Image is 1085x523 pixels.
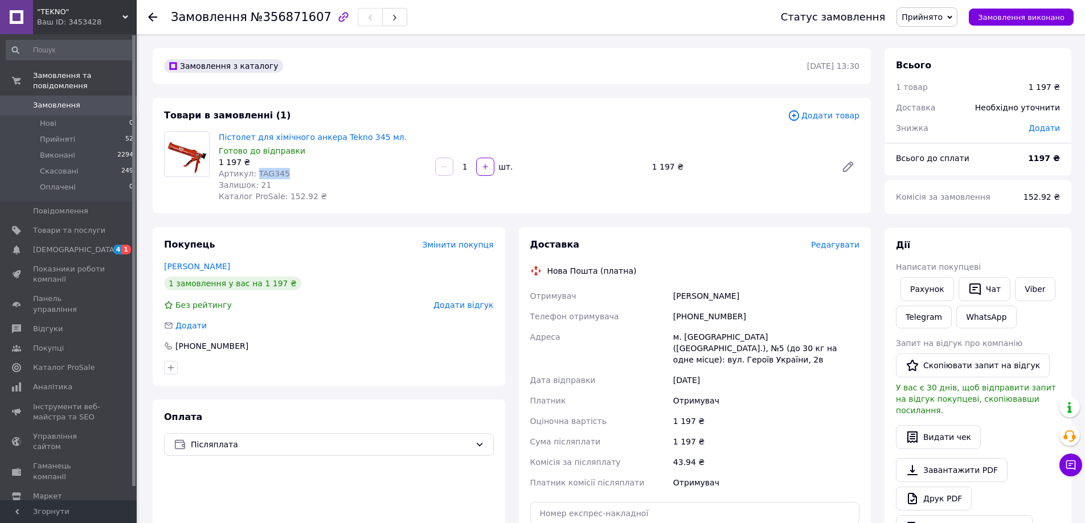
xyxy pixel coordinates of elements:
span: Замовлення [171,10,247,24]
span: 152.92 ₴ [1023,192,1060,201]
div: шт. [496,161,514,172]
span: Маркет [33,491,62,501]
button: Рахунок [900,277,954,301]
a: WhatsApp [956,306,1016,328]
a: Друк PDF [896,487,972,510]
span: Покупець [164,239,215,250]
span: 2294 [117,150,133,160]
span: Адреса [530,332,560,341]
span: Замовлення [33,100,80,110]
span: "TEKNO" [37,7,122,17]
span: Без рейтингу [175,300,232,310]
span: Каталог ProSale [33,363,95,373]
span: Виконані [40,150,75,160]
span: 1 товар [896,83,928,92]
span: Доставка [896,103,935,112]
span: Доставка [530,239,580,250]
span: Залишок: 21 [219,180,271,190]
span: Редагувати [811,240,859,249]
span: Замовлення та повідомлення [33,71,137,91]
a: Редагувати [837,155,859,178]
input: Пошук [6,40,134,60]
span: Панель управління [33,294,105,314]
span: Сума післяплати [530,437,601,446]
span: Прийнято [902,13,943,22]
span: Каталог ProSale: 152.92 ₴ [219,192,327,201]
span: Замовлення виконано [978,13,1064,22]
span: №356871607 [251,10,331,24]
span: Запит на відгук про компанію [896,339,1022,348]
span: Оплата [164,411,202,422]
button: Чат [959,277,1010,301]
div: [PHONE_NUMBER] [174,340,249,352]
span: Телефон отримувача [530,312,619,321]
span: Всього до сплати [896,154,969,163]
span: [DEMOGRAPHIC_DATA] [33,245,117,255]
div: Повернутися назад [148,11,157,23]
span: 4 [113,245,122,254]
div: 1 197 ₴ [671,431,862,452]
span: Знижка [896,123,928,133]
span: Повідомлення [33,206,88,216]
span: Додати відгук [433,300,493,310]
span: Готово до відправки [219,146,305,155]
span: Показники роботи компанії [33,264,105,285]
div: 1 197 ₴ [648,159,832,175]
span: Платник [530,396,566,405]
span: Додати [1029,123,1060,133]
div: м. [GEOGRAPHIC_DATA] ([GEOGRAPHIC_DATA].), №5 (до 30 кг на одне місце): вул. Героїв України, 2в [671,327,862,370]
span: Товари в замовленні (1) [164,110,291,121]
div: Необхідно уточнити [968,95,1067,120]
button: Чат з покупцем [1059,454,1082,476]
time: [DATE] 13:30 [807,61,859,71]
div: Статус замовлення [781,11,886,23]
span: 52 [125,134,133,145]
span: Отримувач [530,291,576,300]
span: Додати [175,321,207,330]
a: Пістолет для хімічного анкера Tekno 345 мл. [219,133,407,142]
span: Оціночна вартість [530,417,607,426]
span: Товари та послуги [33,225,105,236]
span: 1 [122,245,131,254]
button: Видати чек [896,425,981,449]
span: Змінити покупця [423,240,494,249]
button: Скопіювати запит на відгук [896,353,1050,377]
span: Аналітика [33,382,72,392]
a: [PERSON_NAME] [164,262,230,271]
span: Гаманець компанії [33,461,105,481]
a: Завантажити PDF [896,458,1008,482]
a: Telegram [896,306,952,328]
div: Отримувач [671,472,862,493]
span: Платник комісії післяплати [530,478,645,487]
span: Дата відправки [530,376,596,385]
span: Управління сайтом [33,431,105,452]
span: Дії [896,240,910,250]
div: 43.94 ₴ [671,452,862,472]
div: 1 197 ₴ [671,411,862,431]
b: 1197 ₴ [1028,154,1060,163]
span: Скасовані [40,166,79,176]
span: Післяплата [191,438,470,451]
div: Отримувач [671,390,862,411]
span: Інструменти веб-майстра та SEO [33,402,105,422]
button: Замовлення виконано [969,9,1074,26]
div: 1 197 ₴ [1029,81,1060,93]
span: 0 [129,118,133,129]
img: Пістолет для хімічного анкера Tekno 345 мл. [165,132,209,176]
div: [PHONE_NUMBER] [671,306,862,327]
div: Ваш ID: 3453428 [37,17,137,27]
span: Оплачені [40,182,76,192]
span: Покупці [33,343,64,353]
span: Прийняті [40,134,75,145]
span: Додати товар [788,109,859,122]
span: У вас є 30 днів, щоб відправити запит на відгук покупцеві, скопіювавши посилання. [896,383,1056,415]
span: Написати покупцеві [896,262,981,271]
span: Відгуки [33,324,63,334]
span: Нові [40,118,56,129]
div: [DATE] [671,370,862,390]
span: Всього [896,60,931,71]
a: Viber [1015,277,1055,301]
div: 1 197 ₴ [219,157,426,168]
span: Артикул: TAG345 [219,169,290,178]
div: Замовлення з каталогу [164,59,283,73]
